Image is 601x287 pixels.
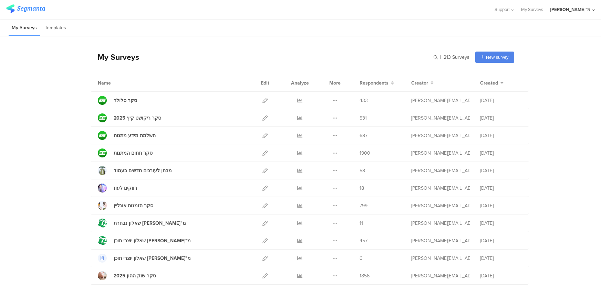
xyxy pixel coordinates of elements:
div: [DATE] [480,255,521,262]
li: My Surveys [9,20,40,36]
a: סקר סלולר [98,96,137,105]
button: Creator [411,79,434,87]
button: Respondents [360,79,394,87]
div: ron@pazam.mobi [411,97,470,104]
div: ron@pazam.mobi [411,132,470,139]
div: [DATE] [480,114,521,122]
div: ron@pazam.mobi [411,255,470,262]
a: השלמת מידע מתנות [98,131,156,140]
div: רווקים לעוז [114,185,137,192]
div: מבחן לעורכים חדשים בעמוד [114,167,172,174]
div: Name [98,79,139,87]
span: 213 Surveys [444,54,469,61]
div: שאלון יוצרי תוכן פז"מ [114,237,191,244]
span: Respondents [360,79,388,87]
div: ron@pazam.mobi [411,185,470,192]
img: segmanta logo [6,4,45,13]
div: [PERSON_NAME]"מ [550,6,590,13]
span: Support [495,6,510,13]
div: Analyze [290,74,310,91]
a: סקר תחום המתנות [98,148,153,157]
div: סקר סלולר [114,97,137,104]
div: ron@pazam.mobi [411,272,470,279]
a: סקר ריקושט קיץ 2025 [98,113,161,122]
div: ron@pazam.mobi [411,220,470,227]
span: Creator [411,79,428,87]
a: שאלון נבחרת [PERSON_NAME]"מ [98,219,186,228]
div: [DATE] [480,220,521,227]
div: [DATE] [480,97,521,104]
div: [DATE] [480,202,521,209]
div: סקר שוק ההון 2025 [114,272,156,279]
span: | [439,54,442,61]
div: [DATE] [480,150,521,157]
div: [DATE] [480,167,521,174]
a: סקר שוק ההון 2025 [98,271,156,280]
a: סקר הזמנות אונליין [98,201,153,210]
span: 687 [360,132,367,139]
span: 18 [360,185,364,192]
div: My Surveys [91,51,139,63]
span: 457 [360,237,367,244]
span: 433 [360,97,368,104]
div: ron@pazam.mobi [411,150,470,157]
button: Created [480,79,504,87]
span: 11 [360,220,363,227]
a: מבחן לעורכים חדשים בעמוד [98,166,172,175]
div: שאלון נבחרת פז"מ [114,220,186,227]
div: שאלון יוצרי תוכן פז"מ [114,255,191,262]
div: More [328,74,342,91]
span: 1900 [360,150,370,157]
span: 531 [360,114,367,122]
span: New survey [486,54,508,60]
div: השלמת מידע מתנות [114,132,156,139]
div: [DATE] [480,185,521,192]
div: סקר תחום המתנות [114,150,153,157]
div: [DATE] [480,237,521,244]
div: ron@pazam.mobi [411,202,470,209]
li: Templates [42,20,69,36]
span: 1856 [360,272,370,279]
a: שאלון יוצרי תוכן [PERSON_NAME]"מ [98,236,191,245]
div: ron@pazam.mobi [411,114,470,122]
div: [DATE] [480,272,521,279]
span: 0 [360,255,363,262]
span: 58 [360,167,365,174]
div: סקר ריקושט קיץ 2025 [114,114,161,122]
a: שאלון יוצרי תוכן [PERSON_NAME]"מ [98,254,191,263]
span: Created [480,79,498,87]
div: [DATE] [480,132,521,139]
div: סקר הזמנות אונליין [114,202,153,209]
div: Edit [258,74,272,91]
div: ron@pazam.mobi [411,167,470,174]
span: 799 [360,202,367,209]
div: ron@pazam.mobi [411,237,470,244]
a: רווקים לעוז [98,184,137,192]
